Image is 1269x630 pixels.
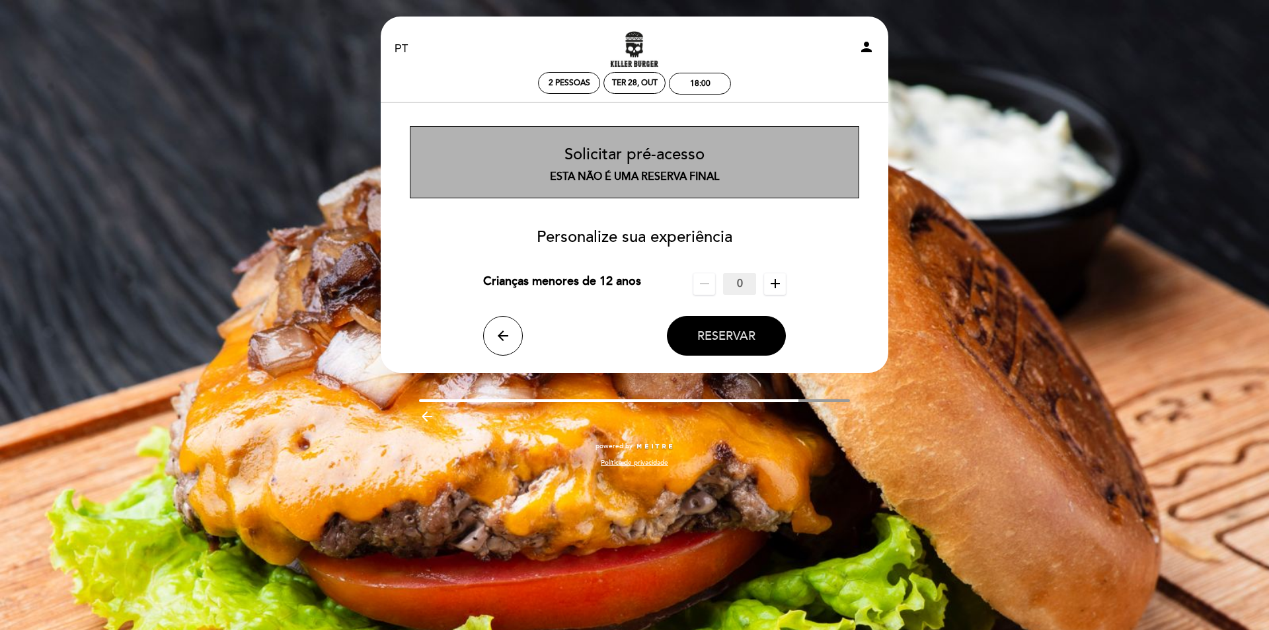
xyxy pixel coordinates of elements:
[596,442,633,451] span: powered by
[636,444,673,450] img: MEITRE
[483,316,523,356] button: arrow_back
[690,79,711,89] div: 18:00
[419,409,435,424] i: arrow_backward
[612,78,658,88] div: Ter 28, out
[697,329,755,343] span: Reservar
[420,169,849,184] div: Esta não é uma reserva final
[859,39,874,55] i: person
[767,276,783,292] i: add
[537,227,732,247] span: Personalize sua experiência
[859,39,874,59] button: person
[552,31,717,67] a: Killer Burger
[549,78,590,88] span: 2 pessoas
[596,442,673,451] a: powered by
[697,276,712,292] i: remove
[495,328,511,344] i: arrow_back
[483,273,641,295] div: Crianças menores de 12 anos
[427,143,842,166] div: Solicitar pré-acesso
[601,458,668,467] a: Política de privacidade
[667,316,786,356] button: Reservar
